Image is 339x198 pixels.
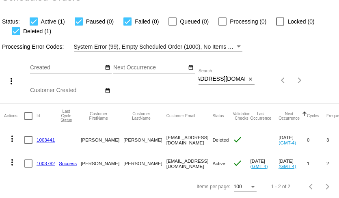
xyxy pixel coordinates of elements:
span: Processing (0) [230,17,266,26]
span: Processing Error Codes: [2,43,64,50]
a: 1003441 [37,137,55,142]
mat-cell: [PERSON_NAME] [81,128,123,152]
button: Next page [291,72,308,88]
mat-cell: [DATE] [279,152,307,175]
mat-icon: check [233,135,242,144]
button: Previous page [275,72,291,88]
mat-icon: date_range [188,65,194,71]
a: (GMT-4) [279,164,296,169]
mat-cell: [PERSON_NAME] [81,152,123,175]
div: Items per page: [196,184,230,189]
mat-icon: close [248,76,253,83]
mat-select: Items per page: [234,184,257,190]
a: 1003782 [37,161,55,166]
button: Change sorting for NextOccurrenceUtc [279,112,300,121]
mat-cell: [DATE] [250,152,279,175]
mat-cell: [EMAIL_ADDRESS][DOMAIN_NAME] [166,128,213,152]
span: Failed (0) [135,17,159,26]
span: Deleted [212,137,229,142]
mat-cell: [PERSON_NAME] [123,152,166,175]
span: Active (1) [41,17,65,26]
a: Success [59,161,77,166]
mat-cell: [EMAIL_ADDRESS][DOMAIN_NAME] [166,152,213,175]
button: Clear [246,75,255,84]
button: Change sorting for CustomerLastName [123,112,159,121]
button: Previous page [303,179,320,195]
mat-icon: check [233,158,242,168]
span: Locked (0) [287,17,314,26]
mat-cell: 1 [307,152,326,175]
button: Change sorting for LastOccurrenceUtc [250,112,272,121]
span: Status: [2,18,20,25]
mat-cell: [PERSON_NAME] [123,128,166,152]
mat-icon: more_vert [7,134,17,144]
input: Search [199,76,246,82]
div: 1 - 2 of 2 [271,184,290,189]
a: (GMT-4) [279,140,296,145]
button: Next page [320,179,336,195]
mat-icon: more_vert [6,76,16,86]
mat-icon: date_range [105,65,110,71]
input: Created [30,65,103,71]
mat-icon: more_vert [7,157,17,167]
span: Queued (0) [180,17,209,26]
span: 100 [234,184,242,189]
button: Change sorting for CustomerFirstName [81,112,116,121]
button: Change sorting for Cycles [307,114,319,118]
span: Paused (0) [86,17,114,26]
mat-icon: date_range [105,88,110,94]
button: Change sorting for CustomerEmail [166,114,195,118]
span: Deleted (1) [23,26,51,36]
mat-cell: [DATE] [279,128,307,152]
mat-select: Filter by Processing Error Codes [74,42,242,52]
button: Change sorting for LastProcessingCycleId [59,109,73,123]
input: Next Occurrence [113,65,186,71]
input: Customer Created [30,87,103,94]
button: Change sorting for Status [212,114,224,118]
span: Active [212,161,225,166]
mat-cell: 0 [307,128,326,152]
mat-header-cell: Actions [4,104,24,128]
button: Change sorting for Id [37,114,40,118]
a: (GMT-4) [250,164,268,169]
mat-header-cell: Validation Checks [233,104,250,128]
